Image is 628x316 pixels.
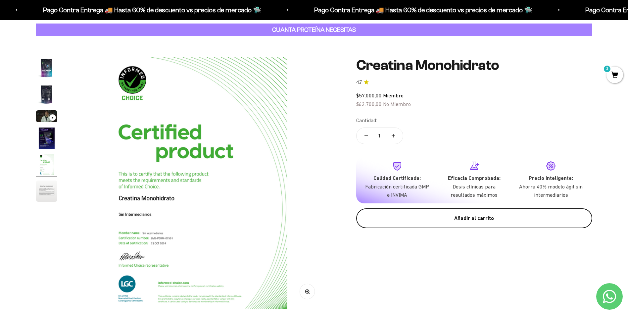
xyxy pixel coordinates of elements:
button: Ir al artículo 2 [36,84,57,107]
button: Ir al artículo 6 [36,181,57,204]
p: Pago Contra Entrega 🚚 Hasta 60% de descuento vs precios de mercado 🛸 [43,5,261,15]
button: Ir al artículo 5 [36,154,57,177]
button: Ir al artículo 4 [36,128,57,151]
a: 4.74.7 de 5.0 estrellas [356,79,592,86]
mark: 3 [603,65,611,73]
button: Añadir al carrito [356,208,592,228]
span: No Miembro [383,101,411,107]
strong: Calidad Certificada: [373,175,421,181]
h1: Creatina Monohidrato [356,57,592,73]
button: Ir al artículo 1 [36,57,57,80]
p: Ahorra 40% modelo ágil sin intermediarios [518,183,584,199]
img: Creatina Monohidrato [36,128,57,149]
img: Creatina Monohidrato [36,57,57,79]
img: Creatina Monohidrato [36,181,57,202]
img: Creatina Monohidrato [73,57,324,309]
button: Ir al artículo 3 [36,110,57,124]
p: Fabricación certificada GMP e INVIMA [364,183,430,199]
span: 4.7 [356,79,362,86]
button: Aumentar cantidad [384,128,403,144]
p: Pago Contra Entrega 🚚 Hasta 60% de descuento vs precios de mercado 🛸 [314,5,532,15]
div: Añadir al carrito [369,214,579,223]
span: $57.000,00 [356,92,382,98]
strong: Precio Inteligente: [529,175,573,181]
span: Miembro [383,92,404,98]
label: Cantidad: [356,116,377,125]
span: $62.700,00 [356,101,382,107]
p: Dosis clínicas para resultados máximos [441,183,507,199]
button: Reducir cantidad [357,128,376,144]
img: Creatina Monohidrato [36,84,57,105]
img: Creatina Monohidrato [36,154,57,175]
a: 3 [606,72,623,79]
strong: CUANTA PROTEÍNA NECESITAS [272,26,356,33]
strong: Eficacia Comprobada: [448,175,501,181]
